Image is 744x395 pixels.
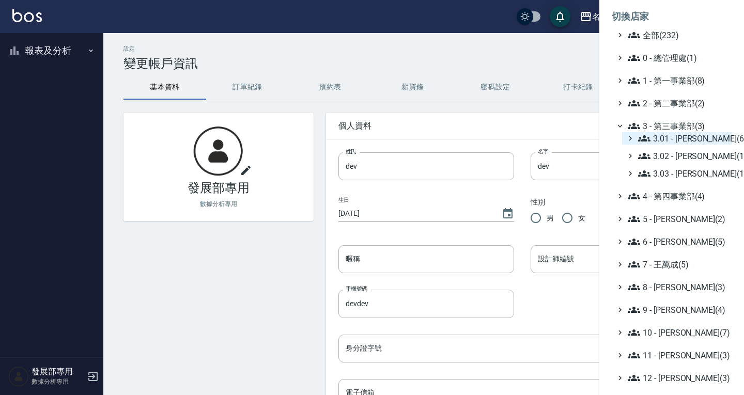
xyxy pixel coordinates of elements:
[628,326,727,339] span: 10 - [PERSON_NAME](7)
[628,213,727,225] span: 5 - [PERSON_NAME](2)
[628,281,727,293] span: 8 - [PERSON_NAME](3)
[638,150,727,162] span: 3.02 - [PERSON_NAME](1)
[628,372,727,384] span: 12 - [PERSON_NAME](3)
[628,29,727,41] span: 全部(232)
[628,190,727,202] span: 4 - 第四事業部(4)
[628,97,727,109] span: 2 - 第二事業部(2)
[628,74,727,87] span: 1 - 第一事業部(8)
[628,120,727,132] span: 3 - 第三事業部(3)
[628,52,727,64] span: 0 - 總管理處(1)
[638,132,727,145] span: 3.01 - [PERSON_NAME](6)
[628,235,727,248] span: 6 - [PERSON_NAME](5)
[638,167,727,180] span: 3.03 - [PERSON_NAME](1)
[628,349,727,361] span: 11 - [PERSON_NAME](3)
[628,304,727,316] span: 9 - [PERSON_NAME](4)
[612,4,732,29] li: 切換店家
[628,258,727,271] span: 7 - 王萬成(5)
